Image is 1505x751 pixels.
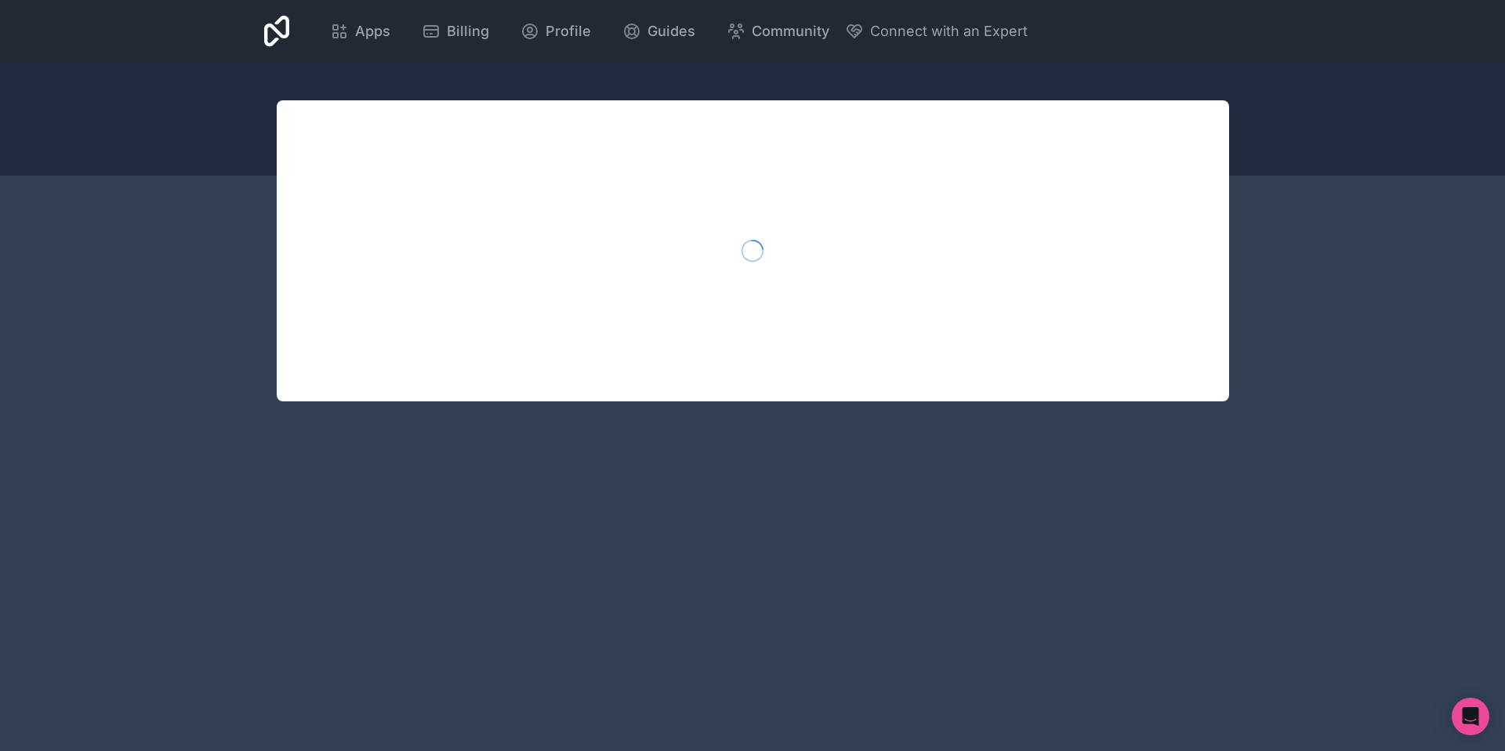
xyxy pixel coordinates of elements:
[1452,698,1489,735] div: Open Intercom Messenger
[610,14,708,49] a: Guides
[752,20,829,42] span: Community
[317,14,403,49] a: Apps
[447,20,489,42] span: Billing
[355,20,390,42] span: Apps
[845,20,1028,42] button: Connect with an Expert
[409,14,502,49] a: Billing
[508,14,604,49] a: Profile
[870,20,1028,42] span: Connect with an Expert
[546,20,591,42] span: Profile
[714,14,842,49] a: Community
[647,20,695,42] span: Guides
